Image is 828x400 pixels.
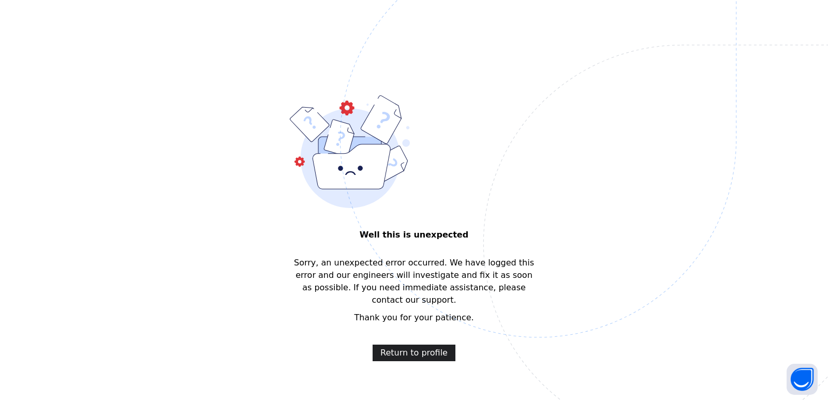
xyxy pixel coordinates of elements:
img: error-bound.9d27ae2af7d8ffd69f21ced9f822e0fd.svg [290,95,410,208]
button: Open asap [787,364,818,395]
span: Return to profile [380,347,448,359]
span: Well this is unexpected [290,229,538,241]
span: Sorry, an unexpected error occurred. We have logged this error and our engineers will investigate... [290,257,538,306]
